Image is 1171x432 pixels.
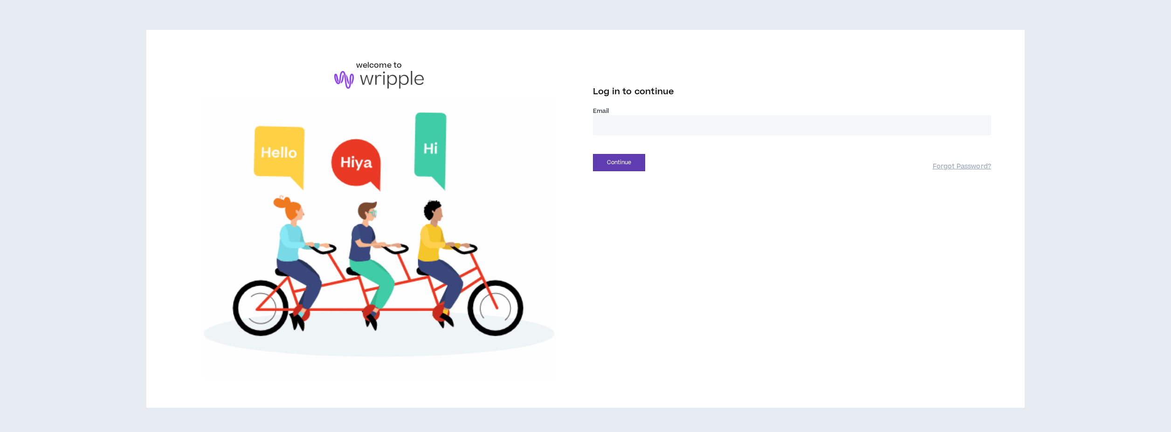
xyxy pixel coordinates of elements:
[593,154,645,171] button: Continue
[334,71,424,89] img: logo-brand.png
[593,86,674,98] span: Log in to continue
[593,107,991,115] label: Email
[180,98,578,378] img: Welcome to Wripple
[933,162,991,171] a: Forgot Password?
[356,60,402,71] h6: welcome to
